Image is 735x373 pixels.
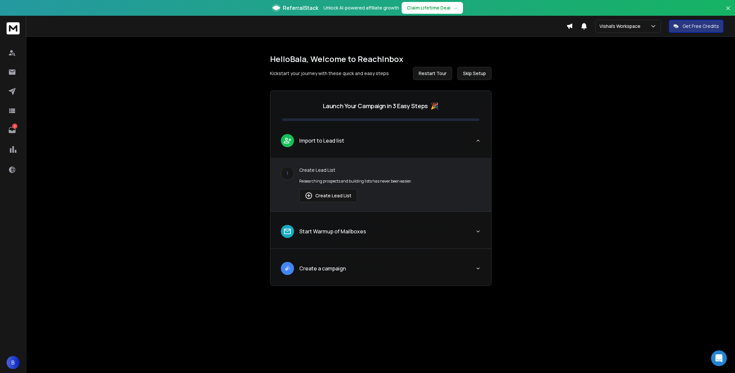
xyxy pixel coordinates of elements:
a: 2 [6,124,19,137]
p: Kickstart your journey with these quick and easy steps [270,70,389,77]
img: lead [283,227,292,236]
button: leadStart Warmup of Mailboxes [270,220,491,248]
span: 🎉 [430,101,439,110]
p: Unlock AI-powered affiliate growth [324,5,399,11]
span: Skip Setup [463,70,486,77]
span: ReferralStack [283,4,318,12]
button: leadImport to Lead list [270,129,491,158]
button: B [7,356,20,369]
p: Get Free Credits [682,23,719,29]
button: Claim Lifetime Deal→ [402,2,463,14]
div: 1 [281,167,294,180]
p: Launch Your Campaign in 3 Easy Steps [323,101,428,110]
p: 2 [12,124,17,129]
img: lead [305,192,313,200]
span: → [453,5,458,11]
button: Restart Tour [413,67,452,80]
div: leadImport to Lead list [270,158,491,211]
button: Get Free Credits [669,20,724,33]
button: Skip Setup [457,67,492,80]
h1: Hello Bala , Welcome to ReachInbox [270,54,492,64]
button: Close banner [724,4,732,20]
p: Start Warmup of Mailboxes [299,227,366,235]
img: lead [283,136,292,145]
p: Create Lead List [299,167,481,173]
div: Open Intercom Messenger [711,350,727,366]
p: Researching prospects and building lists has never been easier. [299,179,481,184]
p: Create a campaign [299,265,346,272]
img: lead [283,264,292,272]
button: Create Lead List [299,189,357,202]
p: Vishal's Workspace [599,23,643,29]
p: Import to Lead list [299,137,344,145]
button: leadCreate a campaign [270,257,491,285]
